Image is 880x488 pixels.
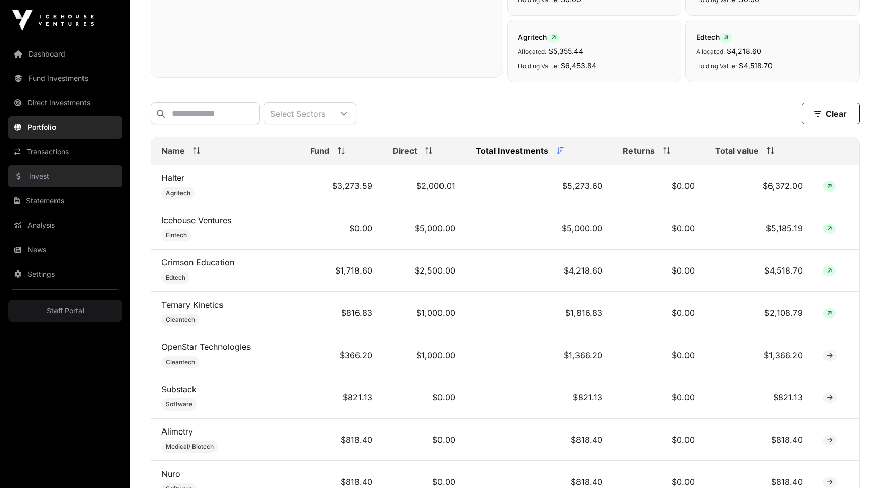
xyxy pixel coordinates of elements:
td: $821.13 [300,376,382,419]
a: Icehouse Ventures [161,215,231,225]
a: Nuro [161,469,180,479]
span: Direct [393,145,417,157]
td: $5,000.00 [382,207,465,250]
td: $1,718.60 [300,250,382,292]
iframe: Chat Widget [829,439,880,488]
a: Settings [8,263,122,285]
td: $4,518.70 [705,250,813,292]
a: Analysis [8,214,122,236]
td: $816.83 [300,292,382,334]
span: Edtech [696,33,732,41]
td: $0.00 [613,165,705,207]
span: Edtech [166,274,185,282]
span: $6,453.84 [561,61,596,70]
a: Transactions [8,141,122,163]
td: $0.00 [300,207,382,250]
span: $4,518.70 [739,61,773,70]
td: $818.40 [465,419,613,461]
span: Allocated: [696,48,725,56]
a: Ternary Kinetics [161,300,223,310]
span: Software [166,400,193,409]
td: $366.20 [300,334,382,376]
span: Name [161,145,185,157]
span: Cleantech [166,358,195,366]
div: Select Sectors [264,103,332,124]
span: Total value [715,145,759,157]
a: Staff Portal [8,300,122,322]
span: Returns [623,145,655,157]
td: $0.00 [613,376,705,419]
a: Alimetry [161,426,193,437]
a: Dashboard [8,43,122,65]
a: Direct Investments [8,92,122,114]
td: $1,366.20 [705,334,813,376]
td: $0.00 [613,334,705,376]
button: Clear [802,103,860,124]
td: $4,218.60 [465,250,613,292]
td: $6,372.00 [705,165,813,207]
span: Holding Value: [696,62,737,70]
td: $0.00 [382,376,465,419]
a: Crimson Education [161,257,234,267]
a: Fund Investments [8,67,122,90]
a: Halter [161,173,184,183]
td: $0.00 [613,292,705,334]
img: Icehouse Ventures Logo [12,10,94,31]
a: Portfolio [8,116,122,139]
span: Agritech [518,33,560,41]
span: Cleantech [166,316,195,324]
td: $821.13 [465,376,613,419]
td: $0.00 [382,419,465,461]
td: $1,816.83 [465,292,613,334]
span: Holding Value: [518,62,559,70]
td: $821.13 [705,376,813,419]
span: Medical/ Biotech [166,443,214,451]
a: OpenStar Technologies [161,342,251,352]
td: $818.40 [300,419,382,461]
td: $5,273.60 [465,165,613,207]
td: $3,273.59 [300,165,382,207]
td: $0.00 [613,250,705,292]
td: $0.00 [613,207,705,250]
td: $0.00 [613,419,705,461]
td: $2,000.01 [382,165,465,207]
span: Agritech [166,189,190,197]
td: $1,000.00 [382,334,465,376]
a: Substack [161,384,197,394]
td: $1,366.20 [465,334,613,376]
a: News [8,238,122,261]
span: $5,355.44 [548,47,583,56]
td: $818.40 [705,419,813,461]
td: $5,000.00 [465,207,613,250]
a: Statements [8,189,122,212]
span: Allocated: [518,48,546,56]
td: $1,000.00 [382,292,465,334]
td: $2,108.79 [705,292,813,334]
span: $4,218.60 [727,47,761,56]
td: $2,500.00 [382,250,465,292]
span: Fintech [166,231,187,239]
span: Total Investments [476,145,548,157]
td: $5,185.19 [705,207,813,250]
span: Fund [310,145,329,157]
a: Invest [8,165,122,187]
